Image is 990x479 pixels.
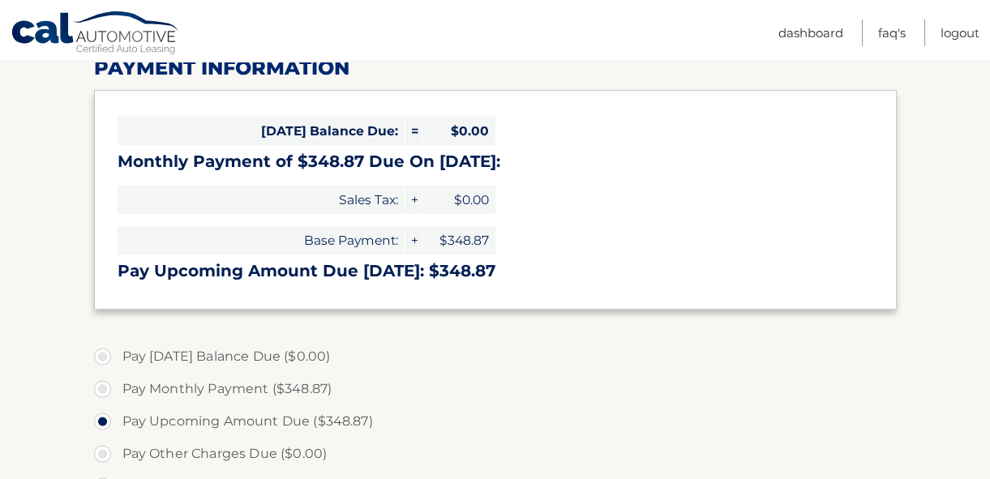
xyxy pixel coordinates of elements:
span: $0.00 [422,117,495,145]
label: Pay Upcoming Amount Due ($348.87) [94,405,897,438]
label: Pay Other Charges Due ($0.00) [94,438,897,470]
label: Pay Monthly Payment ($348.87) [94,373,897,405]
h2: Payment Information [94,56,897,80]
span: + [405,186,422,214]
span: Sales Tax: [118,186,405,214]
span: $0.00 [422,186,495,214]
span: [DATE] Balance Due: [118,117,405,145]
h3: Monthly Payment of $348.87 Due On [DATE]: [118,152,873,172]
span: $348.87 [422,226,495,254]
a: Cal Automotive [11,11,181,58]
a: Logout [941,19,979,46]
h3: Pay Upcoming Amount Due [DATE]: $348.87 [118,261,873,281]
span: + [405,226,422,254]
a: Dashboard [778,19,843,46]
span: Base Payment: [118,226,405,254]
a: FAQ's [878,19,906,46]
label: Pay [DATE] Balance Due ($0.00) [94,340,897,373]
span: = [405,117,422,145]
